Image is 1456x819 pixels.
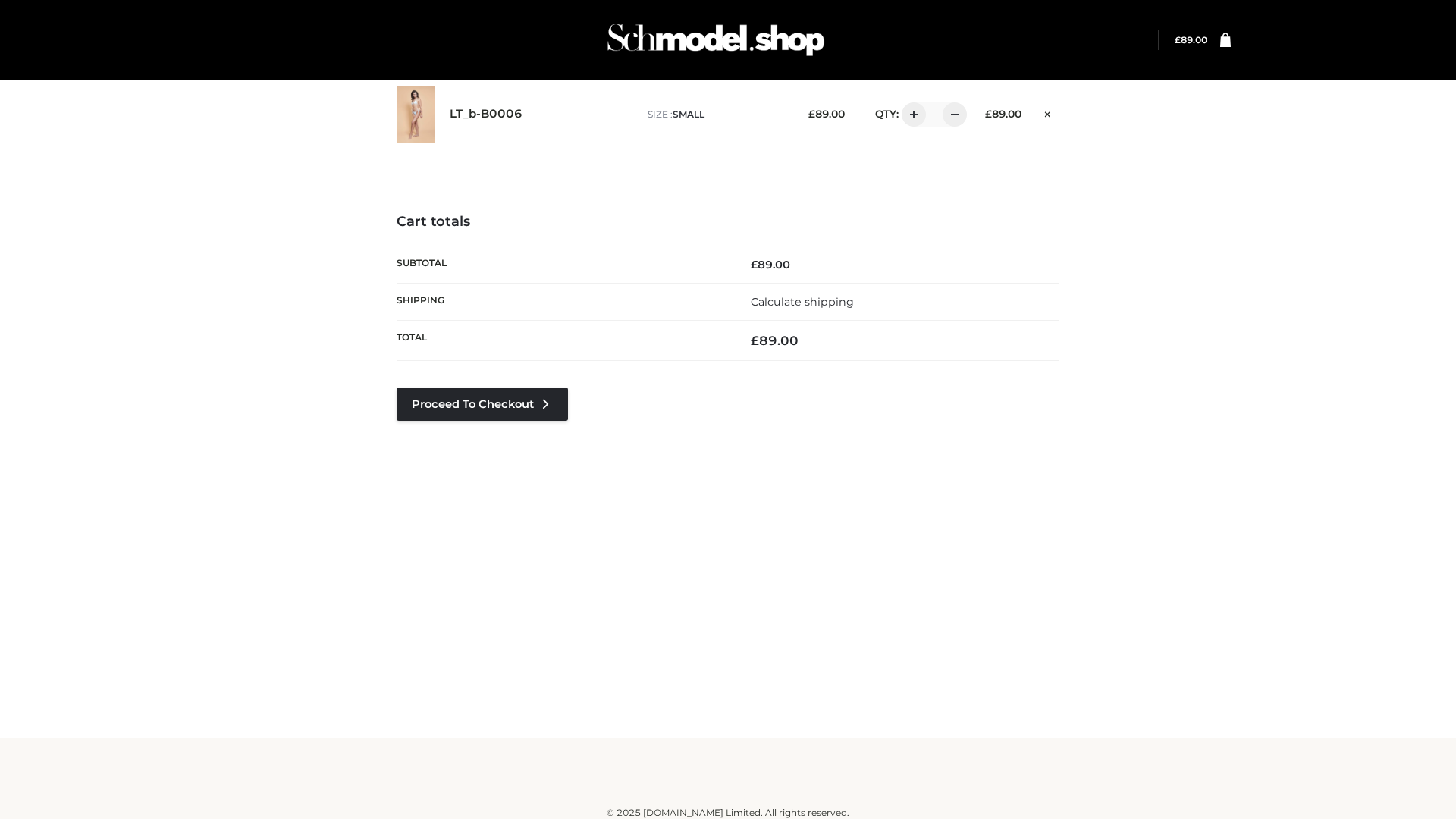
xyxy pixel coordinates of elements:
bdi: 89.00 [1175,34,1207,45]
bdi: 89.00 [808,108,845,120]
span: £ [808,108,815,120]
span: £ [1175,34,1181,45]
a: Proceed to Checkout [397,388,568,421]
span: SMALL [673,108,704,120]
bdi: 89.00 [751,258,790,271]
span: £ [985,108,992,120]
a: £89.00 [1175,34,1207,45]
bdi: 89.00 [985,108,1021,120]
th: Total [397,321,728,361]
img: LT_b-B0006 - SMALL [397,86,435,143]
th: Shipping [397,283,728,320]
a: Calculate shipping [751,295,854,309]
a: Remove this item [1037,102,1059,122]
span: £ [751,258,758,271]
span: £ [751,333,759,348]
p: size : [648,108,785,121]
bdi: 89.00 [751,333,799,348]
a: LT_b-B0006 [450,107,522,121]
h4: Cart totals [397,214,1059,231]
th: Subtotal [397,246,728,283]
div: QTY: [860,102,962,127]
img: Schmodel Admin 964 [602,10,830,70]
